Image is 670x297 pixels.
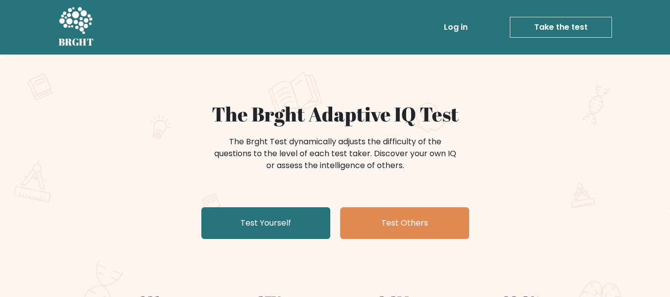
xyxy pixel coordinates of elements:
[211,136,459,172] div: The Brght Test dynamically adjusts the difficulty of the questions to the level of each test take...
[340,207,469,239] a: Test Others
[59,4,94,51] a: BRGHT
[93,102,577,126] h1: The Brght Adaptive IQ Test
[59,36,94,48] h5: BRGHT
[201,207,330,239] a: Test Yourself
[440,17,472,37] a: Log in
[510,17,612,38] a: Take the test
